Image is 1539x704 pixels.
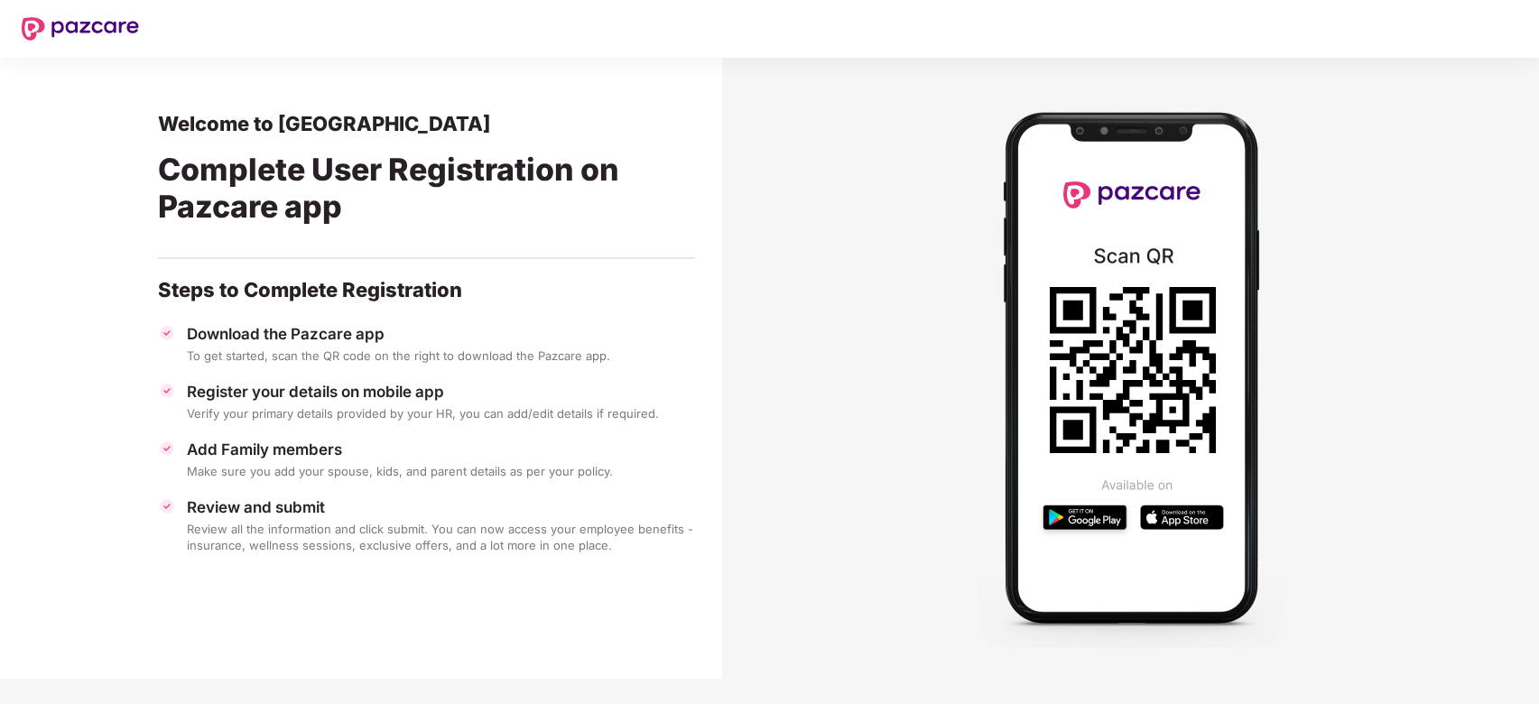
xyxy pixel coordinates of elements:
[187,497,695,517] div: Review and submit
[158,136,695,246] div: Complete User Registration on Pazcare app
[158,440,176,458] img: svg+xml;base64,PHN2ZyBpZD0iVGljay0zMngzMiIgeG1sbnM9Imh0dHA6Ly93d3cudzMub3JnLzIwMDAvc3ZnIiB3aWR0aD...
[187,324,695,344] div: Download the Pazcare app
[187,382,695,402] div: Register your details on mobile app
[158,324,176,342] img: svg+xml;base64,PHN2ZyBpZD0iVGljay0zMngzMiIgeG1sbnM9Imh0dHA6Ly93d3cudzMub3JnLzIwMDAvc3ZnIiB3aWR0aD...
[978,88,1284,648] img: Mobile
[158,111,695,136] div: Welcome to [GEOGRAPHIC_DATA]
[158,382,176,400] img: svg+xml;base64,PHN2ZyBpZD0iVGljay0zMngzMiIgeG1sbnM9Imh0dHA6Ly93d3cudzMub3JnLzIwMDAvc3ZnIiB3aWR0aD...
[158,497,176,515] img: svg+xml;base64,PHN2ZyBpZD0iVGljay0zMngzMiIgeG1sbnM9Imh0dHA6Ly93d3cudzMub3JnLzIwMDAvc3ZnIiB3aWR0aD...
[22,17,139,41] img: New Pazcare Logo
[187,405,695,421] div: Verify your primary details provided by your HR, you can add/edit details if required.
[187,521,695,553] div: Review all the information and click submit. You can now access your employee benefits - insuranc...
[187,440,695,459] div: Add Family members
[187,347,695,364] div: To get started, scan the QR code on the right to download the Pazcare app.
[187,463,695,479] div: Make sure you add your spouse, kids, and parent details as per your policy.
[158,277,695,302] div: Steps to Complete Registration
